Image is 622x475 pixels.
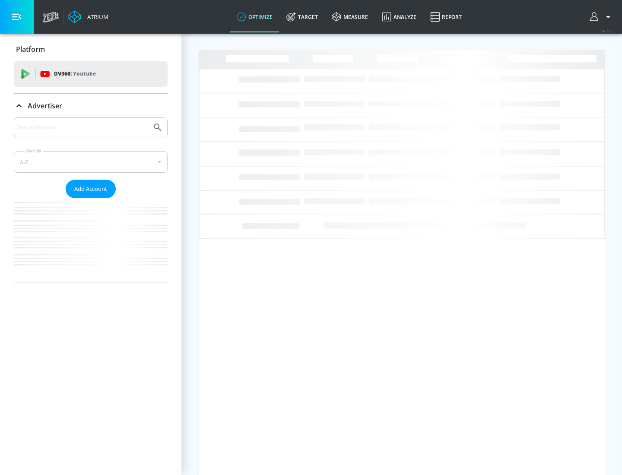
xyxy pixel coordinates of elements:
button: Add Account [66,180,116,198]
a: Atrium [68,10,108,23]
a: Analyze [375,1,423,32]
p: Platform [16,44,45,54]
span: v 4.25.2 [601,28,613,33]
p: Youtube [73,69,96,78]
div: A-Z [14,151,168,173]
a: Target [279,1,325,32]
a: Report [423,1,469,32]
span: Add Account [74,184,107,194]
a: measure [325,1,375,32]
div: Advertiser [14,94,168,118]
div: Atrium [84,13,108,21]
nav: list of Advertiser [14,198,168,282]
input: Search by name [17,122,148,133]
p: Advertiser [28,101,62,111]
p: DV360: [54,69,96,79]
div: Platform [14,37,168,61]
div: Advertiser [14,117,168,282]
div: DV360: Youtube [14,61,168,87]
a: optimize [230,1,279,32]
label: Sort By [25,148,43,154]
